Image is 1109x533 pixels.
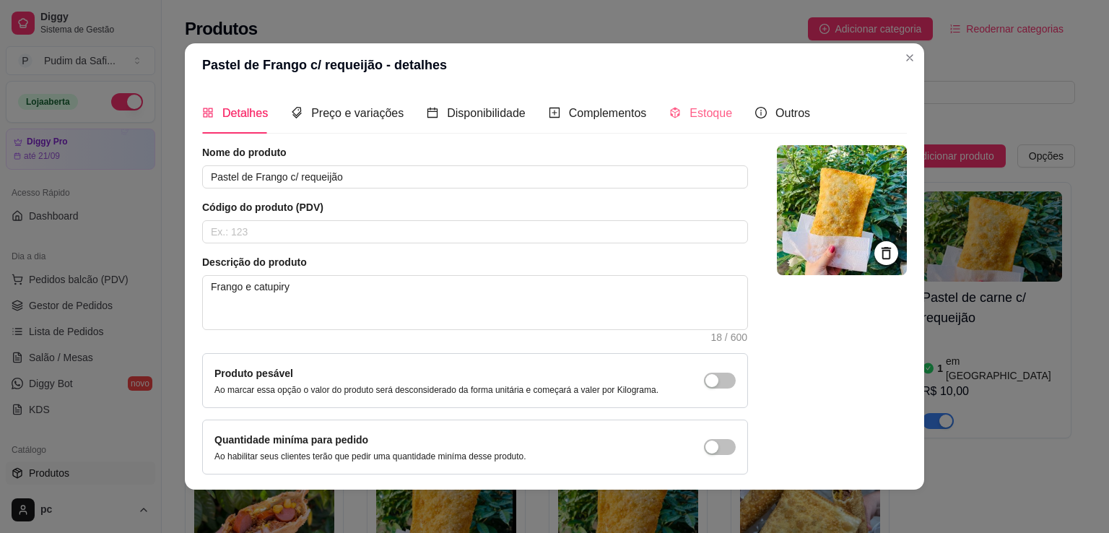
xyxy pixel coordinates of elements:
[311,107,404,119] span: Preço e variações
[214,384,658,396] p: Ao marcar essa opção o valor do produto será desconsiderado da forma unitária e começará a valer ...
[669,107,681,118] span: code-sandbox
[202,107,214,118] span: appstore
[755,107,767,118] span: info-circle
[214,434,368,446] label: Quantidade miníma para pedido
[214,368,293,379] label: Produto pesável
[291,107,303,118] span: tags
[202,255,748,269] article: Descrição do produto
[202,145,748,160] article: Nome do produto
[427,107,438,118] span: calendar
[202,165,748,188] input: Ex.: Hamburguer de costela
[569,107,647,119] span: Complementos
[447,107,526,119] span: Disponibilidade
[775,107,810,119] span: Outros
[202,200,748,214] article: Código do produto (PDV)
[203,276,747,329] textarea: Frango e catupiry
[202,220,748,243] input: Ex.: 123
[222,107,268,119] span: Detalhes
[549,107,560,118] span: plus-square
[777,145,907,275] img: logo da loja
[690,107,732,119] span: Estoque
[185,43,924,87] header: Pastel de Frango c/ requeijão - detalhes
[214,451,526,462] p: Ao habilitar seus clientes terão que pedir uma quantidade miníma desse produto.
[898,46,921,69] button: Close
